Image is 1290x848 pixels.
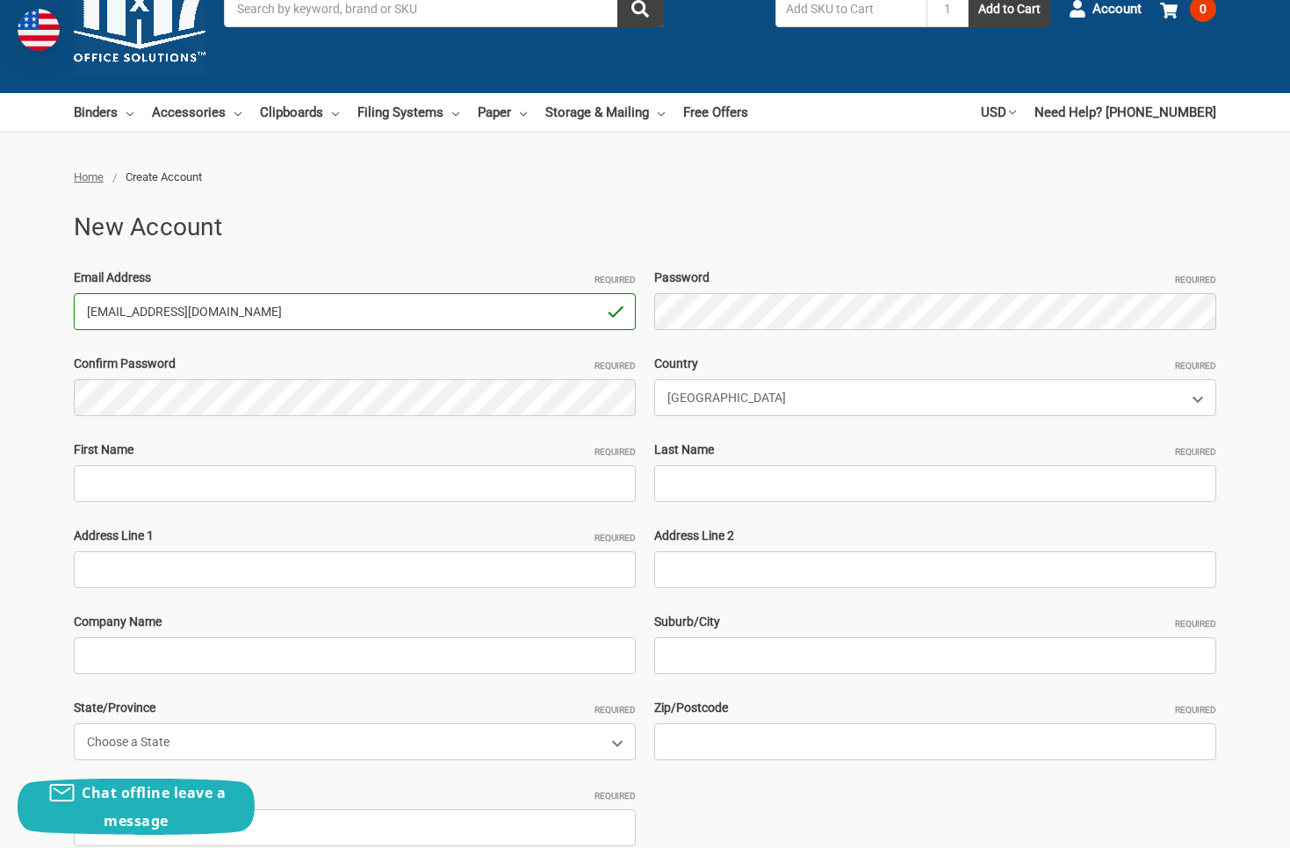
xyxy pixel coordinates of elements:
small: Required [595,789,636,802]
a: Paper [478,93,527,132]
a: Need Help? [PHONE_NUMBER] [1034,93,1216,132]
label: Company Name [74,613,636,631]
h1: New Account [74,209,1216,246]
a: Free Offers [683,93,748,132]
a: USD [981,93,1016,132]
label: Last Name [654,441,1216,459]
small: Required [595,359,636,372]
button: Chat offline leave a message [18,779,255,835]
small: Required [595,703,636,716]
img: duty and tax information for United States [18,9,60,51]
small: Required [1175,703,1216,716]
label: Address Line 2 [654,527,1216,545]
a: Home [74,170,104,183]
span: Create Account [126,170,202,183]
small: Required [1175,617,1216,630]
small: Required [1175,359,1216,372]
label: Country [654,355,1216,373]
label: State/Province [74,699,636,717]
a: Binders [74,93,133,132]
label: First Name [74,441,636,459]
span: Chat offline leave a message [82,783,226,830]
label: Password [654,269,1216,287]
label: Confirm Password [74,355,636,373]
a: Storage & Mailing [545,93,665,132]
label: Phone Number [74,785,636,803]
label: Address Line 1 [74,527,636,545]
a: Accessories [152,93,241,132]
small: Required [1175,445,1216,458]
small: Required [595,445,636,458]
iframe: Google Customer Reviews [1145,801,1290,848]
label: Email Address [74,269,636,287]
label: Zip/Postcode [654,699,1216,717]
small: Required [595,273,636,286]
small: Required [595,531,636,544]
label: Suburb/City [654,613,1216,631]
a: Filing Systems [357,93,459,132]
small: Required [1175,273,1216,286]
a: Clipboards [260,93,339,132]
